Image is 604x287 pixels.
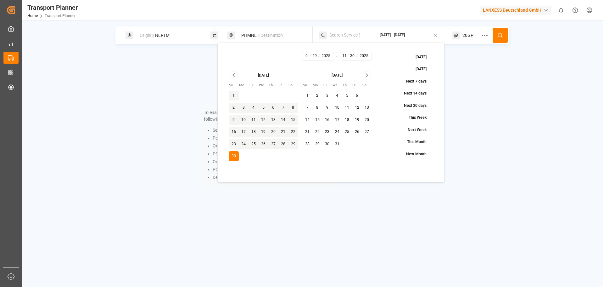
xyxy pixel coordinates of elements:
button: 31 [332,139,342,149]
th: Sunday [303,83,313,89]
th: Friday [352,83,362,89]
button: Next Month [392,149,433,160]
th: Thursday [342,83,352,89]
div: NLRTM [136,30,204,41]
div: Transport Planner [27,3,78,12]
th: Saturday [288,83,298,89]
button: 18 [342,115,352,125]
button: 26 [259,139,269,149]
span: / [356,53,358,59]
button: 15 [288,115,298,125]
button: 8 [288,103,298,113]
button: 6 [268,103,278,113]
div: PHMNL [238,30,305,41]
button: 3 [239,103,249,113]
button: 12 [259,115,269,125]
button: Next 14 days [389,88,433,99]
button: 22 [288,127,298,137]
button: 23 [229,139,239,149]
button: This Month [393,137,433,148]
button: 14 [278,115,288,125]
li: Port Pair [213,135,334,141]
button: 12 [352,103,362,113]
button: 3 [322,91,333,101]
input: M [341,53,348,59]
a: Home [27,14,38,18]
th: Wednesday [259,83,269,89]
button: 28 [278,139,288,149]
button: 5 [342,91,352,101]
li: Destination and Service String [213,174,334,181]
button: 24 [239,139,249,149]
button: [DATE] - [DATE] [373,29,445,42]
button: This Week [394,112,433,123]
span: / [310,53,311,59]
button: 19 [259,127,269,137]
button: 21 [303,127,313,137]
button: 7 [278,103,288,113]
button: [DATE] [401,52,433,63]
button: 21 [278,127,288,137]
span: 20GP [462,32,473,39]
li: POD and Service String [213,166,334,173]
button: 19 [352,115,362,125]
button: 25 [249,139,259,149]
input: M [303,53,310,59]
input: YYYY [357,53,371,59]
button: 10 [239,115,249,125]
li: Origin and Service String [213,158,334,165]
button: 20 [362,115,372,125]
button: 1 [229,91,239,101]
button: 11 [342,103,352,113]
th: Tuesday [322,83,333,89]
span: || Destination [258,33,283,38]
button: LANXESS Deutschland GmbH [480,4,554,16]
span: Origin || [140,33,154,38]
button: 18 [249,127,259,137]
button: 17 [239,127,249,137]
button: 2 [229,103,239,113]
button: 30 [229,151,239,161]
th: Saturday [362,83,372,89]
button: show 0 new notifications [554,3,568,17]
button: 5 [259,103,269,113]
button: 29 [312,139,322,149]
button: 22 [312,127,322,137]
span: / [318,53,320,59]
button: 15 [312,115,322,125]
input: D [311,53,319,59]
div: - [336,52,338,60]
button: 6 [352,91,362,101]
th: Friday [278,83,288,89]
div: LANXESS Deutschland GmbH [480,6,551,15]
div: [DATE] [258,73,269,78]
li: POL and Service String [213,151,334,157]
button: 17 [332,115,342,125]
button: 27 [362,127,372,137]
input: Search Service String [329,31,360,40]
button: 26 [352,127,362,137]
button: Go to previous month [230,72,238,79]
th: Monday [312,83,322,89]
button: [DATE] [401,64,433,75]
div: [DATE] - [DATE] [380,32,405,38]
th: Wednesday [332,83,342,89]
button: 20 [268,127,278,137]
th: Tuesday [249,83,259,89]
button: Next Week [393,124,433,135]
p: To enable searching, add ETA, ETD, containerType and one of the following: [204,109,334,123]
th: Sunday [229,83,239,89]
button: 16 [322,115,333,125]
button: Help Center [568,3,582,17]
button: 14 [303,115,313,125]
span: / [347,53,349,59]
li: Service String [213,127,334,134]
button: 23 [322,127,333,137]
button: 29 [288,139,298,149]
button: 4 [249,103,259,113]
button: 11 [249,115,259,125]
button: Go to next month [363,72,371,79]
th: Thursday [268,83,278,89]
button: 30 [322,139,333,149]
button: 9 [322,103,333,113]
